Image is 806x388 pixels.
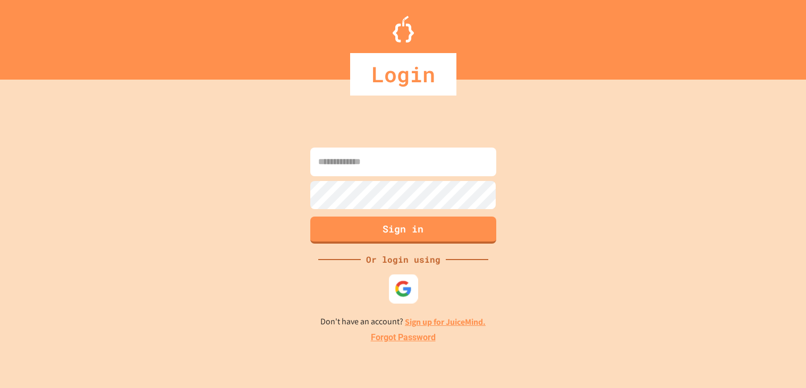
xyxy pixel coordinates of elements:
[361,253,446,266] div: Or login using
[320,315,486,329] p: Don't have an account?
[394,280,412,298] img: google-icon.svg
[393,16,414,42] img: Logo.svg
[371,331,436,344] a: Forgot Password
[310,217,496,244] button: Sign in
[405,316,486,327] a: Sign up for JuiceMind.
[350,53,456,96] div: Login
